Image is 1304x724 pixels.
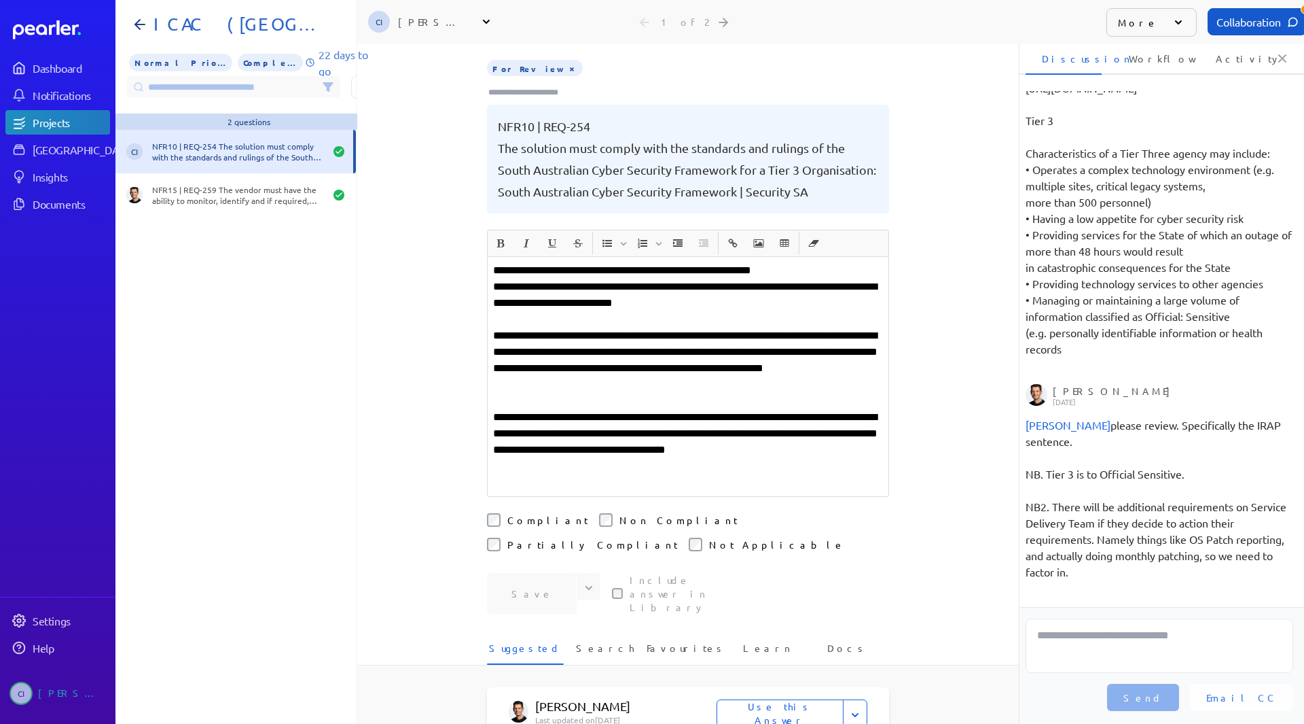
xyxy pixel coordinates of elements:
[1053,398,1289,406] p: [DATE]
[33,614,109,627] div: Settings
[827,641,867,663] span: Docs
[709,538,845,551] label: Not Applicable
[647,641,726,663] span: Favourites
[498,116,878,203] pre: NFR10 | REQ-254 The solution must comply with the standards and rulings of the South Australian C...
[509,701,528,723] img: James Layton
[5,676,110,710] a: CI[PERSON_NAME]
[319,46,372,79] p: 22 days to go
[721,232,744,255] button: Insert link
[773,232,796,255] button: Insert table
[152,141,325,162] div: NFR10 | REQ-254 The solution must comply with the standards and rulings of the South Australian C...
[540,232,564,255] span: Underline
[5,165,110,189] a: Insights
[515,232,538,255] button: Italic
[802,232,825,255] button: Clear Formatting
[126,143,143,160] span: Carolina Irigoyen
[1206,691,1277,704] span: Email CC
[489,641,561,663] span: Suggested
[747,232,770,255] button: Insert Image
[666,232,690,255] span: Increase Indent
[566,61,577,75] button: Tag at index 0 with value ForReview focussed. Press backspace to remove
[1053,384,1289,406] div: [PERSON_NAME]
[152,184,325,206] div: NFR15 | REQ-259 The vendor must have the ability to monitor, identify and if required, block pote...
[630,232,664,255] span: Insert Ordered List
[489,232,512,255] button: Bold
[1123,691,1163,704] span: Send
[1026,80,1293,357] div: [URL][DOMAIN_NAME] Tier 3 Characteristics of a Tier Three agency may include: • Operates a comple...
[691,232,716,255] span: Decrease Indent
[661,16,708,28] div: 1 of 2
[38,682,106,705] div: [PERSON_NAME]
[743,641,793,663] span: Learn
[507,513,588,527] label: Compliant
[487,60,583,76] span: For Review
[1118,16,1158,29] p: More
[33,61,109,75] div: Dashboard
[5,636,110,660] a: Help
[10,682,33,705] span: Carolina Irigoyen
[33,641,109,655] div: Help
[33,143,134,156] div: [GEOGRAPHIC_DATA]
[596,232,619,255] button: Insert Unordered List
[576,641,634,663] span: Search
[238,54,304,71] span: All Questions Completed
[148,14,334,35] h1: ICAC (SA) - CMS - Invitation to Supply
[5,56,110,80] a: Dashboard
[721,232,745,255] span: Insert link
[566,232,590,255] span: Strike through
[619,513,738,527] label: Non Compliant
[566,232,590,255] button: Strike through
[772,232,797,255] span: Insert table
[228,116,270,127] div: 2 questions
[1190,684,1293,711] button: Email CC
[129,54,232,71] span: Priority
[487,86,571,99] input: Type here to add tags
[595,232,629,255] span: Insert Unordered List
[5,608,110,633] a: Settings
[631,232,654,255] button: Insert Ordered List
[535,698,736,714] p: [PERSON_NAME]
[746,232,771,255] span: Insert Image
[1026,384,1047,406] img: James Layton
[398,15,466,29] div: [PERSON_NAME]
[1199,42,1275,75] li: Activity
[5,192,110,216] a: Documents
[488,232,513,255] span: Bold
[33,170,109,184] div: Insights
[5,83,110,107] a: Notifications
[666,232,689,255] button: Increase Indent
[126,187,143,203] img: James Layton
[1026,42,1102,75] li: Discussion
[1026,417,1293,580] div: please review. Specifically the IRAP sentence. NB. Tier 3 is to Official Sensitive. NB2. There wi...
[5,137,110,162] a: [GEOGRAPHIC_DATA]
[541,232,564,255] button: Underline
[368,11,390,33] span: Carolina Irigoyen
[612,588,623,599] input: This checkbox controls whether your answer will be included in the Answer Library for future use
[514,232,539,255] span: Italic
[33,88,109,102] div: Notifications
[801,232,826,255] span: Clear Formatting
[1112,42,1189,75] li: Workflow
[13,20,110,39] a: Dashboard
[1026,418,1110,432] span: Carolina Irigoyen
[507,538,678,551] label: Partially Compliant
[33,197,109,211] div: Documents
[630,573,745,614] label: This checkbox controls whether your answer will be included in the Answer Library for future use
[1107,684,1179,711] button: Send
[5,110,110,135] a: Projects
[33,116,109,129] div: Projects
